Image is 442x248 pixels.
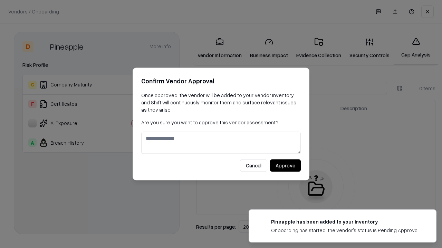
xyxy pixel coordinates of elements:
p: Once approved, the vendor will be added to your Vendor Inventory, and Shift will continuously mon... [141,92,301,113]
h2: Confirm Vendor Approval [141,76,301,86]
p: Are you sure you want to approve this vendor assessment? [141,119,301,126]
div: Pineapple has been added to your inventory [271,218,420,225]
div: Onboarding has started, the vendor's status is Pending Approval. [271,227,420,234]
img: pineappleenergy.com [257,218,266,226]
button: Cancel [240,159,267,172]
button: Approve [270,159,301,172]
